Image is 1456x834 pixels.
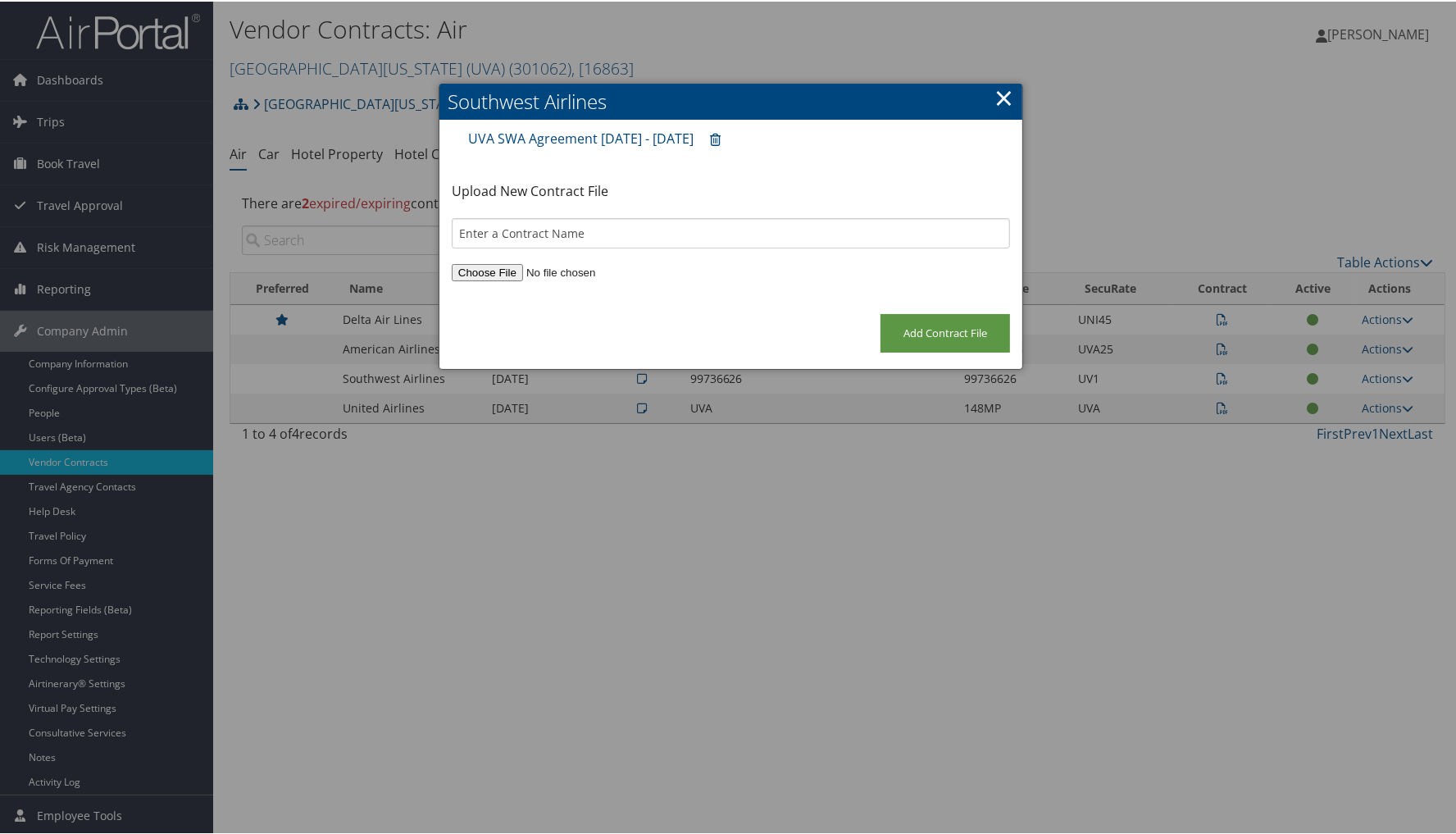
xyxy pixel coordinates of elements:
[468,128,694,146] a: UVA SWA Agreement [DATE] - [DATE]
[702,123,729,153] a: Remove contract
[439,82,1022,118] h2: Southwest Airlines
[880,312,1010,351] input: Add Contract File
[452,180,1010,201] p: Upload New Contract File
[994,80,1013,112] a: ×
[452,216,1010,247] input: Enter a Contract Name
